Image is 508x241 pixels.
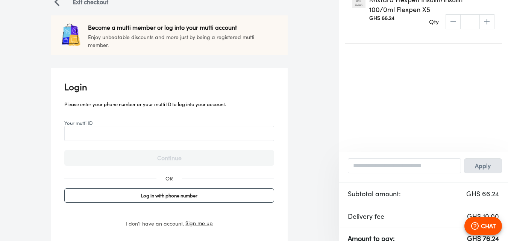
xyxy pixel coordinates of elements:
[64,100,274,109] p: Please enter your phone number or your mutti ID to log into your account.
[64,219,274,228] div: I don't have an account.
[348,189,401,199] p: Subtotal amount:
[429,17,439,26] p: Qty
[348,211,384,221] p: Delivery fee
[467,211,499,221] p: GHS 10.00
[88,23,259,32] p: Become a mutti member or log into your mutti account
[185,219,213,228] button: Sign me up
[464,217,502,235] button: CHAT
[88,33,259,49] p: Enjoy unbeatable discounts and more just by being a registered mutti member.
[161,170,177,187] div: OR
[479,14,494,29] span: increase
[64,80,274,94] p: Login
[466,189,499,199] p: GHS 66.24
[64,119,93,127] label: Your mutti ID
[369,14,394,38] div: GHS 66.24
[68,191,271,200] span: Log in with phone number
[59,23,82,46] img: package icon
[64,188,274,203] button: Log in with phone number
[481,221,496,230] p: CHAT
